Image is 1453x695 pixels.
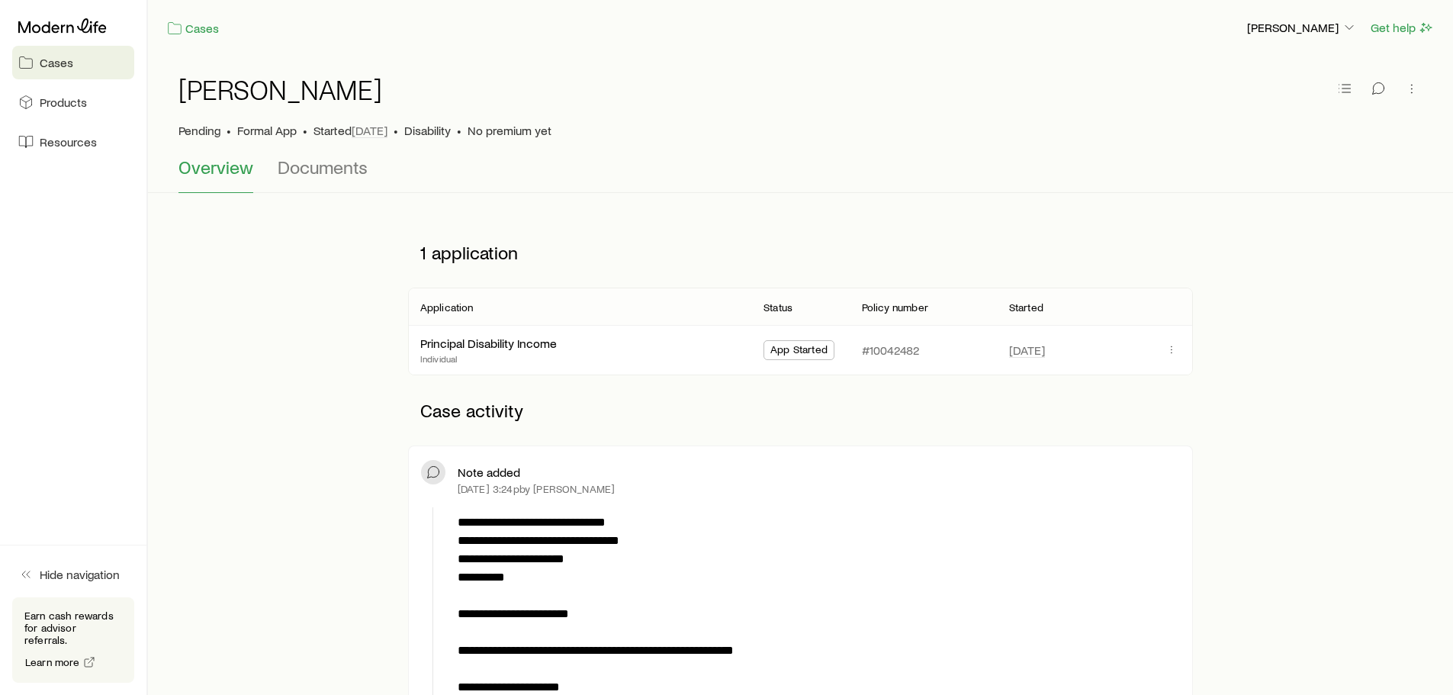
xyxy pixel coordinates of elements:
p: 1 application [408,230,1193,275]
span: Products [40,95,87,110]
span: Overview [178,156,253,178]
p: Application [420,301,474,314]
p: [PERSON_NAME] [1247,20,1357,35]
span: • [457,123,461,138]
span: Disability [404,123,451,138]
span: • [303,123,307,138]
span: Resources [40,134,97,150]
button: [PERSON_NAME] [1246,19,1358,37]
h1: [PERSON_NAME] [178,74,382,105]
span: • [227,123,231,138]
span: [DATE] [352,123,387,138]
p: Status [763,301,792,314]
p: [DATE] 3:24p by [PERSON_NAME] [458,483,615,495]
a: Cases [12,46,134,79]
p: #10042482 [862,343,920,358]
span: Learn more [25,657,80,668]
p: Earn cash rewards for advisor referrals. [24,610,122,646]
a: Resources [12,125,134,159]
a: Principal Disability Income [420,336,557,350]
span: • [394,123,398,138]
a: Products [12,85,134,119]
span: App Started [770,343,828,359]
button: Get help [1370,19,1435,37]
span: Documents [278,156,368,178]
span: Formal App [237,123,297,138]
div: Earn cash rewards for advisor referrals.Learn more [12,597,134,683]
p: Case activity [408,388,1193,433]
div: Principal Disability Income [420,336,557,352]
span: Cases [40,55,73,70]
p: Note added [458,465,520,480]
p: Started [1009,301,1043,314]
p: Started [313,123,387,138]
span: Hide navigation [40,567,120,582]
a: Cases [166,20,220,37]
span: [DATE] [1009,343,1045,358]
button: Hide navigation [12,558,134,591]
div: Case details tabs [178,156,1422,193]
p: Policy number [862,301,928,314]
span: No premium yet [468,123,551,138]
p: Pending [178,123,220,138]
p: Individual [420,352,557,365]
